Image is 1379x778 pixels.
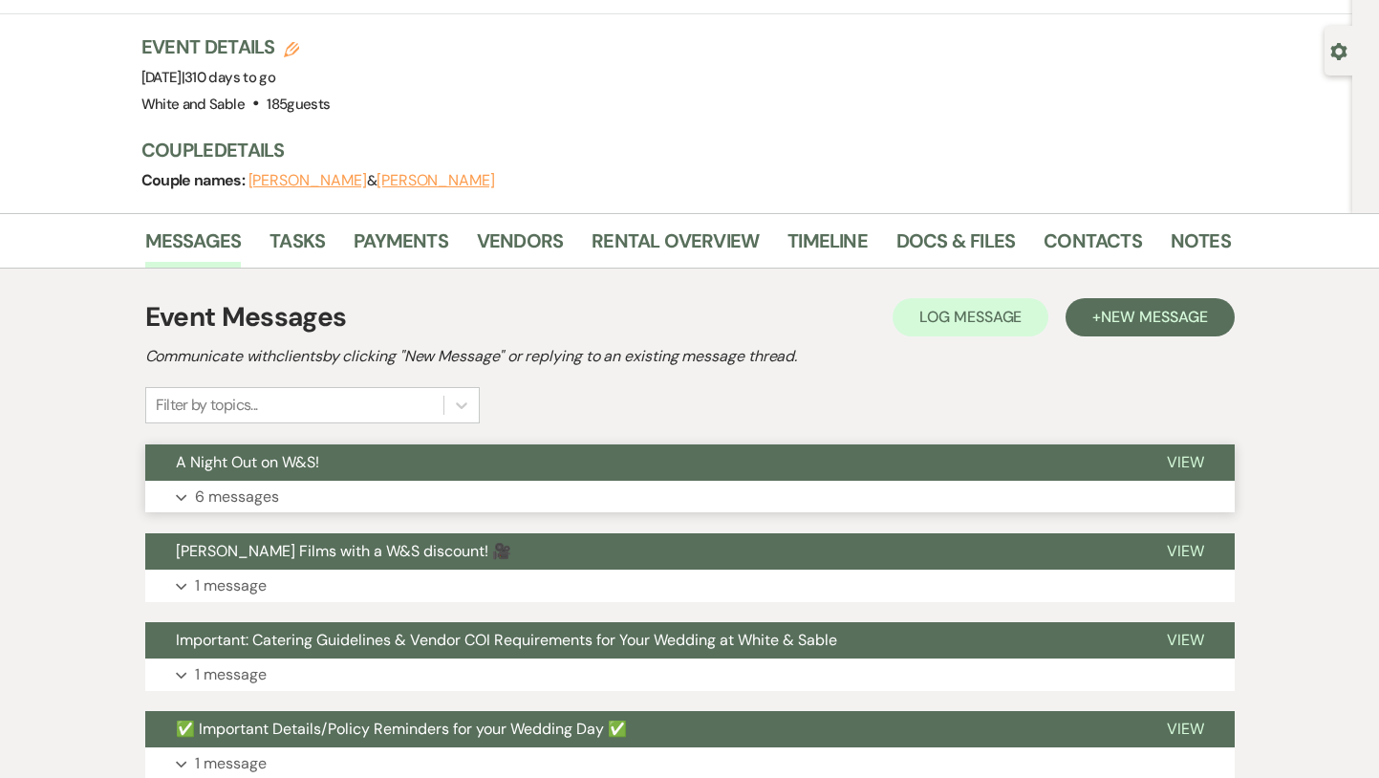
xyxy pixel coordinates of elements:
[176,719,627,739] span: ✅ Important Details/Policy Reminders for your Wedding Day ✅
[248,171,495,190] span: &
[269,226,325,268] a: Tasks
[919,307,1022,327] span: Log Message
[1330,41,1347,59] button: Open lead details
[377,173,495,188] button: [PERSON_NAME]
[182,68,275,87] span: |
[354,226,448,268] a: Payments
[896,226,1015,268] a: Docs & Files
[248,173,367,188] button: [PERSON_NAME]
[893,298,1048,336] button: Log Message
[477,226,563,268] a: Vendors
[1044,226,1142,268] a: Contacts
[1066,298,1234,336] button: +New Message
[141,137,1212,163] h3: Couple Details
[145,297,347,337] h1: Event Messages
[1171,226,1231,268] a: Notes
[195,751,267,776] p: 1 message
[1101,307,1207,327] span: New Message
[267,95,330,114] span: 185 guests
[141,95,245,114] span: White and Sable
[145,711,1136,747] button: ✅ Important Details/Policy Reminders for your Wedding Day ✅
[176,630,837,650] span: Important: Catering Guidelines & Vendor COI Requirements for Your Wedding at White & Sable
[156,394,258,417] div: Filter by topics...
[145,345,1235,368] h2: Communicate with clients by clicking "New Message" or replying to an existing message thread.
[1136,444,1235,481] button: View
[1136,711,1235,747] button: View
[176,541,511,561] span: [PERSON_NAME] Films with a W&S discount! 🎥
[145,226,242,268] a: Messages
[1136,622,1235,659] button: View
[1167,452,1204,472] span: View
[184,68,275,87] span: 310 days to go
[1167,719,1204,739] span: View
[195,573,267,598] p: 1 message
[787,226,868,268] a: Timeline
[145,533,1136,570] button: [PERSON_NAME] Films with a W&S discount! 🎥
[145,481,1235,513] button: 6 messages
[141,33,331,60] h3: Event Details
[145,570,1235,602] button: 1 message
[145,659,1235,691] button: 1 message
[1136,533,1235,570] button: View
[195,485,279,509] p: 6 messages
[1167,541,1204,561] span: View
[195,662,267,687] p: 1 message
[176,452,319,472] span: A Night Out on W&S!
[145,444,1136,481] button: A Night Out on W&S!
[1167,630,1204,650] span: View
[141,68,276,87] span: [DATE]
[592,226,759,268] a: Rental Overview
[145,622,1136,659] button: Important: Catering Guidelines & Vendor COI Requirements for Your Wedding at White & Sable
[141,170,248,190] span: Couple names:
